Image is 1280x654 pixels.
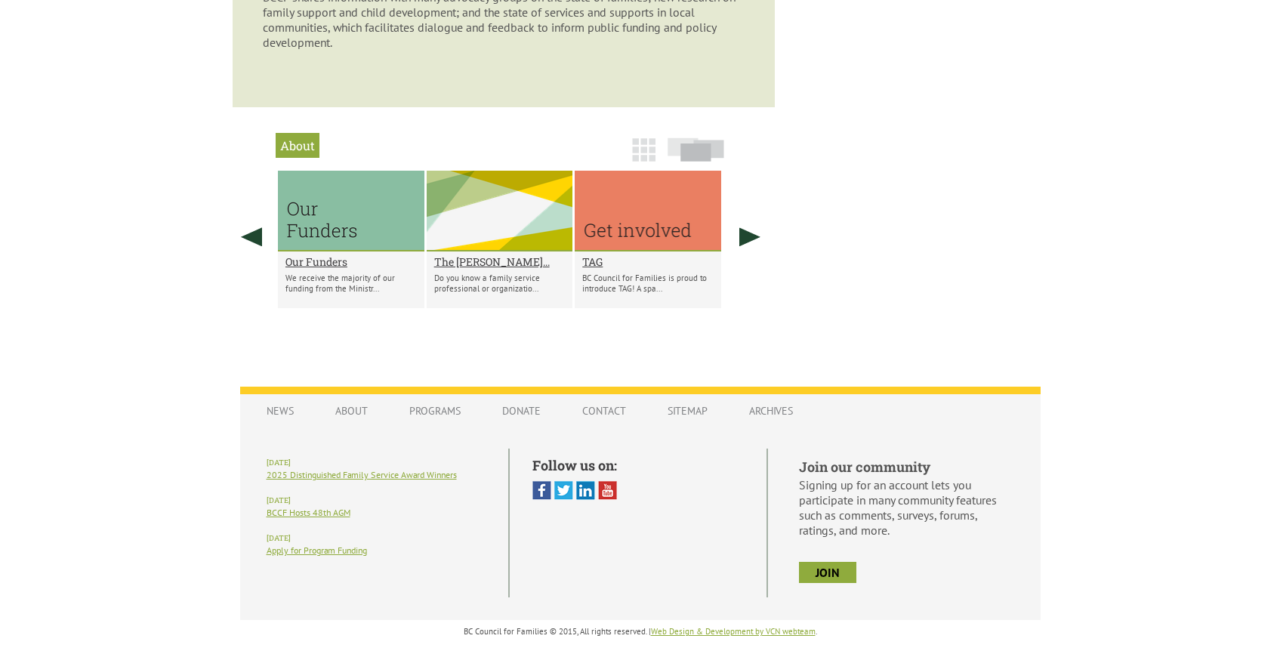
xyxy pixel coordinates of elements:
[554,481,573,500] img: Twitter
[240,626,1041,637] p: BC Council for Families © 2015, All rights reserved. | .
[734,396,808,425] a: Archives
[567,396,641,425] a: Contact
[487,396,556,425] a: Donate
[285,255,417,269] a: Our Funders
[267,469,457,480] a: 2025 Distinguished Family Service Award Winners
[668,137,724,162] img: slide-icon.png
[799,458,1014,476] h5: Join our community
[628,145,660,169] a: Grid View
[651,626,816,637] a: Web Design & Development by VCN webteam
[799,477,1014,538] p: Signing up for an account lets you participate in many community features such as comments, surve...
[251,396,309,425] a: News
[276,133,319,158] h2: About
[278,171,424,308] li: Our Funders
[267,533,486,543] h6: [DATE]
[532,456,745,474] h5: Follow us on:
[576,481,595,500] img: Linked In
[320,396,383,425] a: About
[267,544,367,556] a: Apply for Program Funding
[267,495,486,505] h6: [DATE]
[532,481,551,500] img: Facebook
[598,481,617,500] img: You Tube
[582,255,714,269] a: TAG
[663,145,729,169] a: Slide View
[632,138,655,162] img: grid-icon.png
[267,458,486,467] h6: [DATE]
[582,273,714,294] p: BC Council for Families is proud to introduce TAG! A spa...
[267,507,350,518] a: BCCF Hosts 48th AGM
[394,396,476,425] a: Programs
[575,171,721,308] li: TAG
[652,396,723,425] a: Sitemap
[434,255,566,269] a: The [PERSON_NAME]...
[434,273,566,294] p: Do you know a family service professional or organizatio...
[285,273,417,294] p: We receive the majority of our funding from the Ministr...
[799,562,856,583] a: join
[427,171,573,308] li: The CAROL MATUSICKY Distinguished Service to Families Award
